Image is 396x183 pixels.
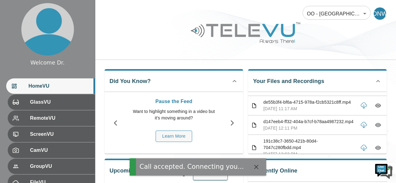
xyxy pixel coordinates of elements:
div: Minimize live chat window [101,3,116,18]
span: CamVU [30,147,90,154]
span: We're online! [36,53,85,115]
span: GlassVU [30,98,90,106]
p: d147eeb4-ff32-404a-b7cf-b78aa4987232.mp4 [263,119,355,125]
img: Logo [190,20,301,45]
p: de55b3f4-bf6a-4715-978a-f2cb5321c8ff.mp4 [263,99,355,106]
div: GroupVU [8,159,95,174]
div: ScreenVU [8,127,95,142]
div: CamVU [8,143,95,158]
p: [DATE] 11:17 AM [263,106,355,112]
div: GlassVU [8,94,95,110]
button: Learn More [156,131,192,142]
p: [DATE] 12:03 PM [263,151,355,157]
div: RemoteVU [8,110,95,126]
img: Chat Widget [374,161,393,180]
div: HomeVU [6,78,95,94]
textarea: Type your message and hit 'Enter' [3,119,118,141]
div: Welcome Dr. [30,59,64,67]
div: OO - [GEOGRAPHIC_DATA] - N. Were [303,5,371,22]
span: RemoteVU [30,114,90,122]
span: ScreenVU [30,131,90,138]
img: profile.png [21,3,74,56]
img: d_736959983_company_1615157101543_736959983 [11,29,26,44]
span: HomeVU [28,82,90,90]
p: [DATE] 12:11 PM [263,125,355,131]
p: 191c38c7-3650-421b-80d4-7047c280fbdd.mp4 [263,138,355,151]
p: Want to highlight something in a video but it's moving around? [130,108,218,121]
div: DNW [374,7,386,20]
div: Call accepted. Connecting you... [140,162,244,172]
span: GroupVU [30,163,90,170]
div: Chat with us now [32,32,104,40]
p: Pause the Feed [130,98,218,105]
